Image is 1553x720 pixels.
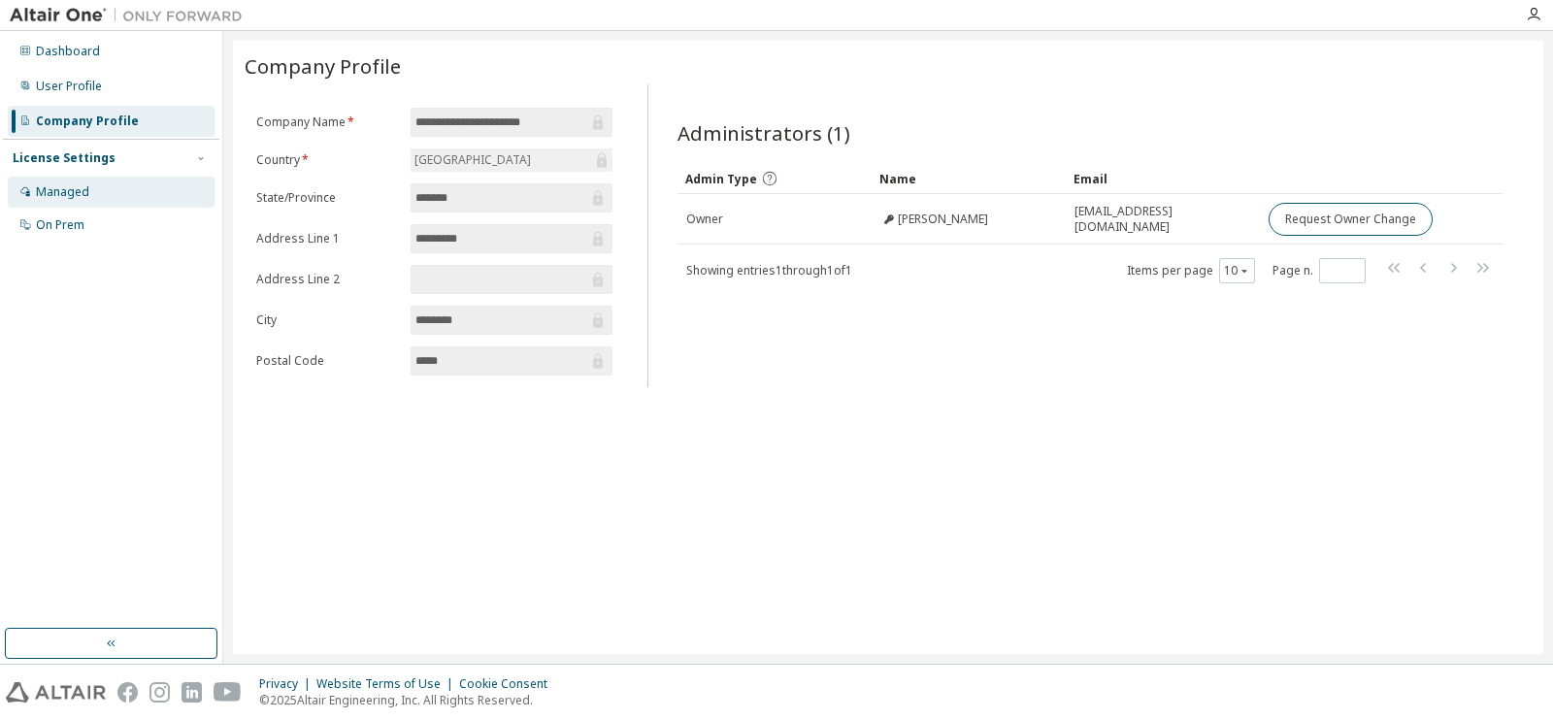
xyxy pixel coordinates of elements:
div: [GEOGRAPHIC_DATA] [412,149,534,171]
button: 10 [1224,263,1250,278]
span: [EMAIL_ADDRESS][DOMAIN_NAME] [1074,204,1251,235]
span: Admin Type [685,171,757,187]
div: Cookie Consent [459,676,559,692]
div: Managed [36,184,89,200]
div: Dashboard [36,44,100,59]
span: Owner [686,212,723,227]
div: On Prem [36,217,84,233]
div: User Profile [36,79,102,94]
p: © 2025 Altair Engineering, Inc. All Rights Reserved. [259,692,559,708]
div: Privacy [259,676,316,692]
span: Page n. [1272,258,1366,283]
div: [GEOGRAPHIC_DATA] [411,148,612,172]
span: Showing entries 1 through 1 of 1 [686,262,852,278]
button: Request Owner Change [1269,203,1433,236]
img: youtube.svg [214,682,242,703]
span: Administrators (1) [677,119,850,147]
label: Address Line 1 [256,231,399,246]
label: Company Name [256,115,399,130]
label: Country [256,152,399,168]
div: Website Terms of Use [316,676,459,692]
label: State/Province [256,190,399,206]
span: Items per page [1127,258,1255,283]
div: License Settings [13,150,116,166]
img: instagram.svg [149,682,170,703]
label: Address Line 2 [256,272,399,287]
img: altair_logo.svg [6,682,106,703]
div: Email [1074,163,1252,194]
img: Altair One [10,6,252,25]
span: Company Profile [245,52,401,80]
label: City [256,312,399,328]
span: [PERSON_NAME] [898,212,988,227]
div: Name [879,163,1058,194]
img: facebook.svg [117,682,138,703]
div: Company Profile [36,114,139,129]
label: Postal Code [256,353,399,369]
img: linkedin.svg [182,682,202,703]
